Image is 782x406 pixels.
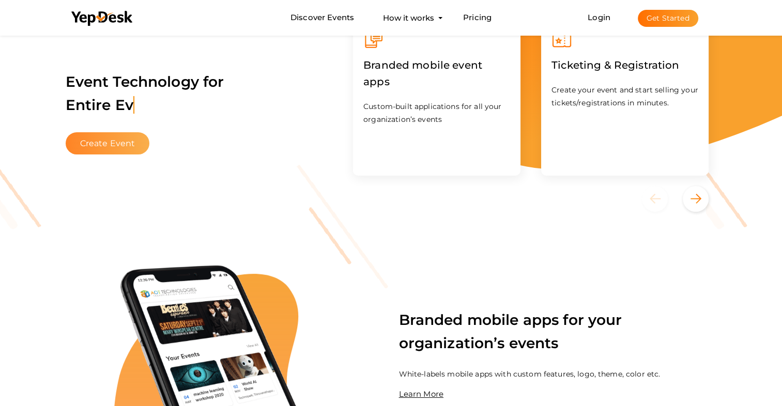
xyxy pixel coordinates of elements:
[363,77,510,87] a: Branded mobile event apps
[399,308,719,355] label: Branded mobile apps for your organization’s events
[551,61,679,71] a: Ticketing & Registration
[399,367,719,381] p: White-labels mobile apps with custom features, logo, theme, color etc.
[380,8,437,27] button: How it works
[588,12,610,22] a: Login
[642,186,681,212] button: Previous
[551,49,679,81] label: Ticketing & Registration
[66,57,224,130] label: Event Technology for
[463,8,492,27] a: Pricing
[638,10,698,27] button: Get Started
[66,96,134,114] span: Entire Ev
[363,100,510,126] p: Custom-built applications for all your organization’s events
[363,49,510,98] label: Branded mobile event apps
[66,132,150,154] button: Create Event
[683,186,709,212] button: Next
[290,8,354,27] a: Discover Events
[399,389,443,399] a: Learn More
[551,84,698,110] p: Create your event and start selling your tickets/registrations in minutes.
